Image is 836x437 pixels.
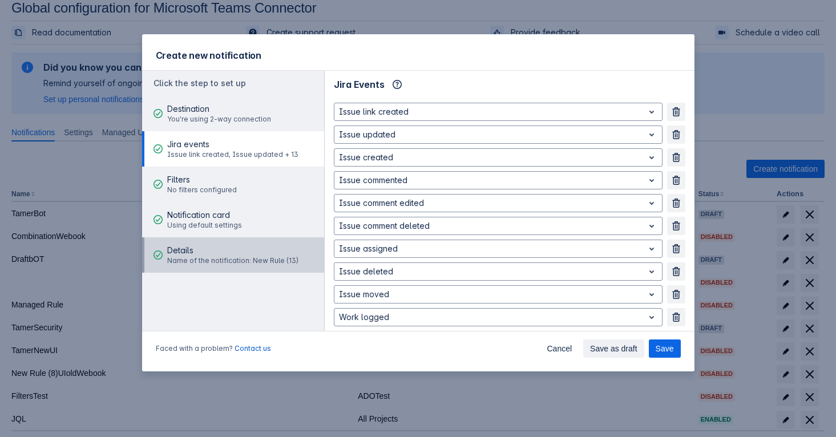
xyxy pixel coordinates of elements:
span: good [154,215,163,224]
button: Cancel [540,339,579,358]
span: Notification card [167,209,242,221]
span: Using default settings [167,221,242,230]
span: open [645,219,659,233]
span: Cancel [547,339,572,358]
span: good [154,109,163,118]
span: No filters configured [167,185,237,195]
span: Create new notification [156,50,261,61]
span: Faced with a problem? [156,344,271,353]
span: open [645,196,659,210]
button: Save as draft [583,339,644,358]
span: open [645,105,659,119]
span: good [154,180,163,189]
span: Name of the notification: New Rule (13) [167,256,298,265]
span: good [154,250,163,260]
span: Save [656,339,674,358]
span: Save as draft [590,339,637,358]
a: Contact us [235,344,271,353]
span: Issue link created, Issue updated + 13 [167,150,298,159]
span: open [645,265,659,278]
span: good [154,144,163,153]
span: Jira Events [334,78,385,91]
span: Click the step to set up [154,78,246,88]
span: Jira events [167,139,298,150]
button: Save [649,339,681,358]
span: open [645,151,659,164]
span: Details [167,245,298,256]
span: open [645,310,659,324]
span: open [645,128,659,141]
span: open [645,242,659,256]
span: open [645,288,659,301]
span: Destination [167,103,271,115]
span: Filters [167,174,237,185]
span: open [645,173,659,187]
span: You're using 2-way connection [167,115,271,124]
